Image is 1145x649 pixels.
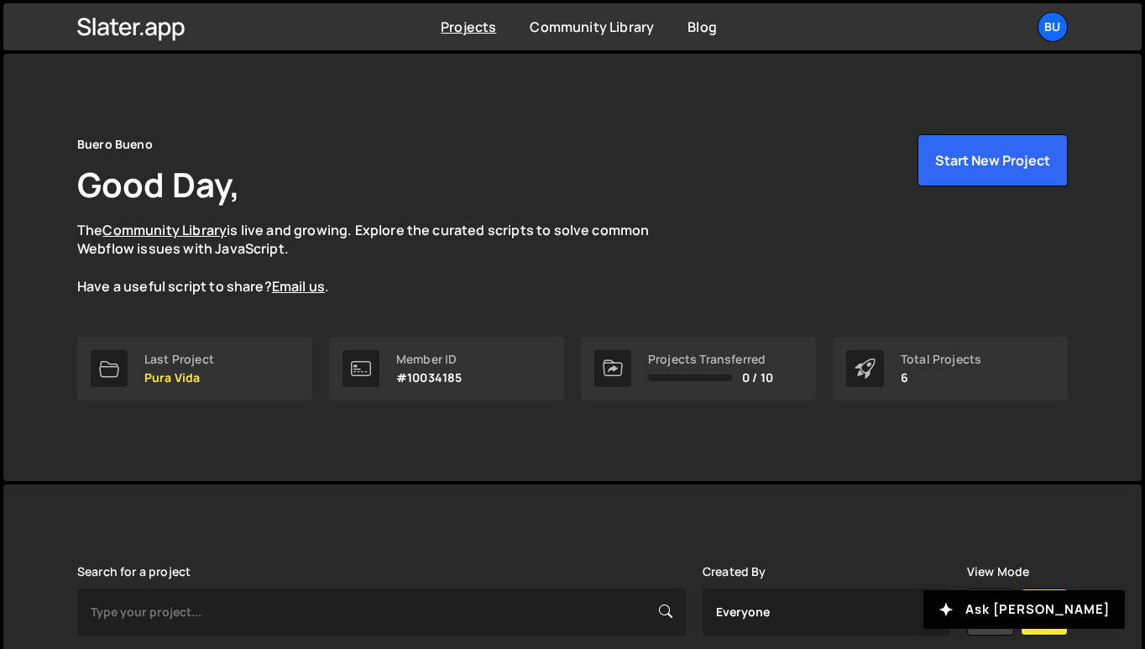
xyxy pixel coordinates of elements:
[77,565,191,578] label: Search for a project
[77,161,240,207] h1: Good Day,
[901,371,981,385] p: 6
[703,565,766,578] label: Created By
[648,353,773,366] div: Projects Transferred
[396,353,462,366] div: Member ID
[688,18,717,36] a: Blog
[923,590,1125,629] button: Ask [PERSON_NAME]
[530,18,654,36] a: Community Library
[144,353,214,366] div: Last Project
[742,371,773,385] span: 0 / 10
[901,353,981,366] div: Total Projects
[441,18,496,36] a: Projects
[967,565,1029,578] label: View Mode
[396,371,462,385] p: #10034185
[1038,12,1068,42] a: Bu
[102,221,227,239] a: Community Library
[918,134,1068,186] button: Start New Project
[77,134,153,154] div: Buero Bueno
[77,589,686,636] input: Type your project...
[272,277,325,296] a: Email us
[77,337,312,400] a: Last Project Pura Vida
[144,371,214,385] p: Pura Vida
[77,221,682,296] p: The is live and growing. Explore the curated scripts to solve common Webflow issues with JavaScri...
